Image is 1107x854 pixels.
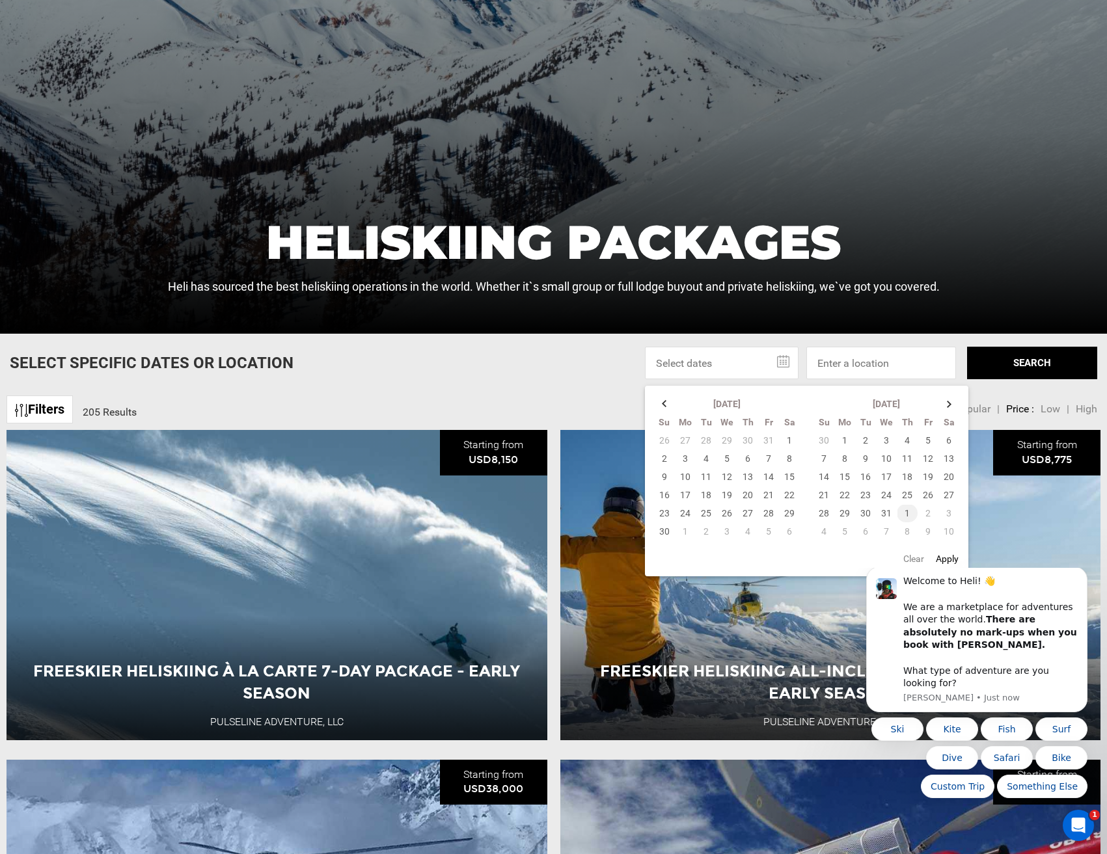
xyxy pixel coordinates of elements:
[7,395,73,423] a: Filters
[645,347,799,379] input: Select dates
[675,395,779,414] th: [DATE]
[134,178,186,202] button: Quick reply: Safari
[10,352,294,374] p: Select Specific Dates Or Location
[1006,402,1034,417] li: Price :
[25,150,77,173] button: Quick reply: Ski
[29,10,50,31] img: Profile image for Carl
[189,178,241,202] button: Quick reply: Bike
[1076,403,1097,415] span: High
[997,402,1000,417] li: |
[899,547,928,570] button: Clear
[1067,402,1069,417] li: |
[806,347,956,379] input: Enter a location
[57,7,231,122] div: Welcome to Heli! 👋 We are a marketplace for adventures all over the world. What type of adventure...
[834,395,938,414] th: [DATE]
[57,46,230,82] b: There are absolutely no mark-ups when you book with [PERSON_NAME].
[150,207,241,230] button: Quick reply: Something Else
[1089,810,1100,820] span: 1
[15,404,28,417] img: btn-icon.svg
[1063,810,1094,841] iframe: Intercom live chat
[168,278,940,295] p: Heli has sourced the best heliskiing operations in the world. Whether it`s small group or full lo...
[189,150,241,173] button: Quick reply: Surf
[134,150,186,173] button: Quick reply: Fish
[955,403,991,415] span: Popular
[932,547,963,570] button: Apply
[967,347,1097,379] button: SEARCH
[847,568,1107,806] iframe: Intercom notifications message
[1041,403,1060,415] span: Low
[79,150,131,173] button: Quick reply: Kite
[20,150,241,230] div: Quick reply options
[168,219,940,265] h1: Heliskiing Packages
[74,207,148,230] button: Quick reply: Custom Trip
[57,124,231,136] p: Message from Carl, sent Just now
[79,178,131,202] button: Quick reply: Dive
[83,406,137,418] span: 205 Results
[57,7,231,122] div: Message content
